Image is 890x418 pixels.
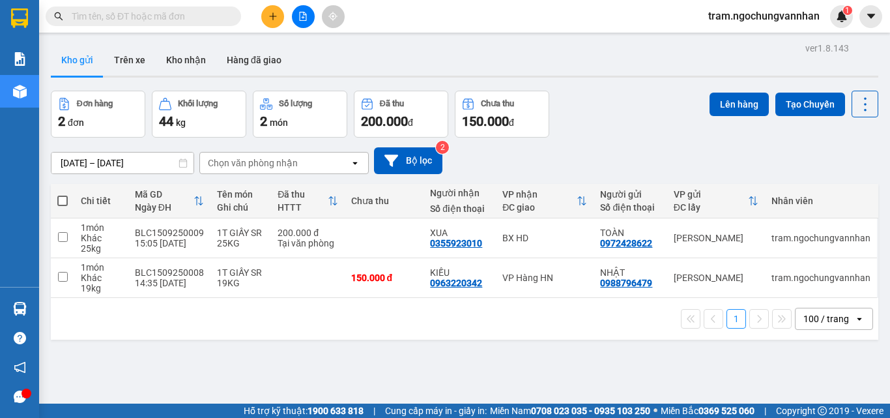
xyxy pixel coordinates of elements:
[600,202,660,213] div: Số điện thoại
[104,44,156,76] button: Trên xe
[771,273,870,283] div: tram.ngochungvannhan
[661,404,754,418] span: Miền Bắc
[81,262,122,273] div: 1 món
[271,184,344,218] th: Toggle SortBy
[159,113,173,129] span: 44
[385,404,487,418] span: Cung cấp máy in - giấy in:
[178,99,218,108] div: Khối lượng
[764,404,766,418] span: |
[135,189,194,200] div: Mã GD
[481,99,514,108] div: Chưa thu
[54,12,63,21] span: search
[77,99,113,108] div: Đơn hàng
[502,273,587,283] div: VP Hàng HN
[216,44,292,76] button: Hàng đã giao
[509,117,514,128] span: đ
[865,10,877,22] span: caret-down
[462,113,509,129] span: 150.000
[298,12,308,21] span: file-add
[803,312,849,325] div: 100 / trang
[217,228,265,248] div: 1T GIẤY SR 25KG
[380,99,404,108] div: Đã thu
[430,203,489,214] div: Số điện thoại
[51,153,194,173] input: Select a date range.
[217,189,265,200] div: Tên món
[176,117,186,128] span: kg
[430,188,489,198] div: Người nhận
[373,404,375,418] span: |
[135,238,204,248] div: 15:05 [DATE]
[81,196,122,206] div: Chi tiết
[436,141,449,154] sup: 2
[502,202,577,213] div: ĐC giao
[502,233,587,243] div: BX HD
[14,391,26,403] span: message
[430,267,489,278] div: KIỀU
[775,93,845,116] button: Tạo Chuyến
[135,267,204,278] div: BLC1509250008
[836,10,848,22] img: icon-new-feature
[278,202,327,213] div: HTTT
[279,99,312,108] div: Số lượng
[11,8,28,28] img: logo-vxr
[502,189,577,200] div: VP nhận
[208,157,298,170] div: Chọn văn phòng nhận
[859,5,882,28] button: caret-down
[13,52,27,66] img: solution-icon
[854,314,865,324] svg: open
[674,273,758,283] div: [PERSON_NAME]
[270,117,288,128] span: món
[351,273,418,283] div: 150.000 đ
[674,202,748,213] div: ĐC lấy
[128,184,210,218] th: Toggle SortBy
[14,332,26,344] span: question-circle
[771,233,870,243] div: tram.ngochungvannhan
[278,189,327,200] div: Đã thu
[354,91,448,138] button: Đã thu200.000đ
[600,278,652,288] div: 0988796479
[771,196,870,206] div: Nhân viên
[600,267,660,278] div: NHẬT
[14,361,26,374] span: notification
[531,406,650,416] strong: 0708 023 035 - 0935 103 250
[261,5,284,28] button: plus
[328,12,337,21] span: aim
[361,113,408,129] span: 200.000
[818,406,827,415] span: copyright
[698,8,830,24] span: tram.ngochungvannhan
[13,302,27,316] img: warehouse-icon
[135,202,194,213] div: Ngày ĐH
[674,189,748,200] div: VP gửi
[667,184,765,218] th: Toggle SortBy
[51,91,145,138] button: Đơn hàng2đơn
[260,113,267,129] span: 2
[81,233,122,243] div: Khác
[600,238,652,248] div: 0972428622
[268,12,278,21] span: plus
[72,9,225,23] input: Tìm tên, số ĐT hoặc mã đơn
[845,6,850,15] span: 1
[674,233,758,243] div: [PERSON_NAME]
[843,6,852,15] sup: 1
[430,238,482,248] div: 0355923010
[135,228,204,238] div: BLC1509250009
[308,406,364,416] strong: 1900 633 818
[698,406,754,416] strong: 0369 525 060
[600,189,660,200] div: Người gửi
[455,91,549,138] button: Chưa thu150.000đ
[135,278,204,288] div: 14:35 [DATE]
[13,85,27,98] img: warehouse-icon
[68,117,84,128] span: đơn
[152,91,246,138] button: Khối lượng44kg
[653,408,657,413] span: ⚪️
[292,5,315,28] button: file-add
[51,44,104,76] button: Kho gửi
[350,158,360,168] svg: open
[490,404,650,418] span: Miền Nam
[156,44,216,76] button: Kho nhận
[805,41,849,55] div: ver 1.8.143
[58,113,65,129] span: 2
[217,202,265,213] div: Ghi chú
[374,147,442,174] button: Bộ lọc
[244,404,364,418] span: Hỗ trợ kỹ thuật:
